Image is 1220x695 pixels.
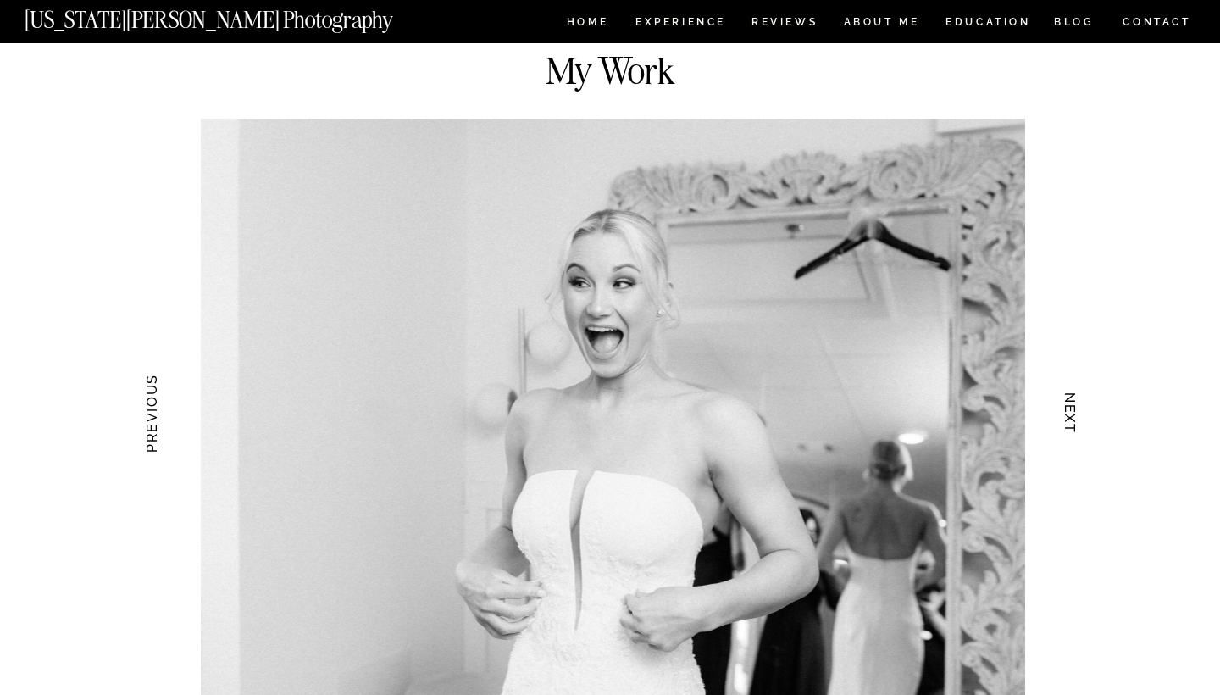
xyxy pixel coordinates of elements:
[485,52,735,81] h2: My Work
[142,360,160,467] h3: PREVIOUS
[1122,13,1192,31] a: CONTACT
[25,8,450,23] a: [US_STATE][PERSON_NAME] Photography
[1062,360,1079,467] h3: NEXT
[843,17,920,31] a: ABOUT ME
[944,17,1033,31] a: EDUCATION
[751,17,815,31] a: REVIEWS
[635,17,724,31] a: Experience
[1054,17,1095,31] a: BLOG
[569,25,652,45] h2: VIEW
[563,17,612,31] a: HOME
